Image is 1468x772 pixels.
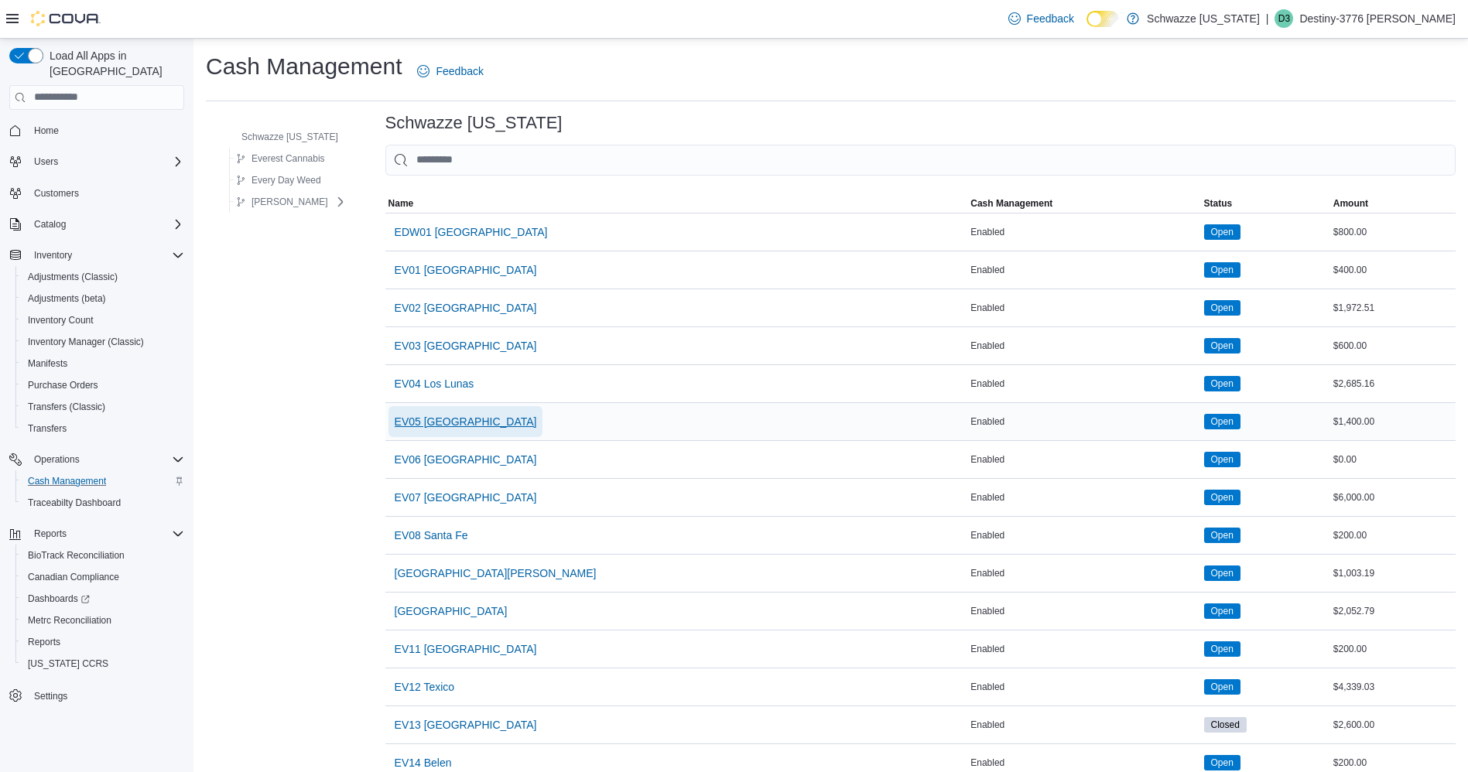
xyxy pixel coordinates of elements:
[34,187,79,200] span: Customers
[22,654,115,673] a: [US_STATE] CCRS
[388,197,414,210] span: Name
[1204,338,1240,354] span: Open
[395,717,537,733] span: EV13 [GEOGRAPHIC_DATA]
[1330,488,1456,507] div: $6,000.00
[22,611,118,630] a: Metrc Reconciliation
[22,472,112,490] a: Cash Management
[28,549,125,562] span: BioTrack Reconciliation
[43,48,184,79] span: Load All Apps in [GEOGRAPHIC_DATA]
[9,113,184,747] nav: Complex example
[15,492,190,514] button: Traceabilty Dashboard
[15,653,190,675] button: [US_STATE] CCRS
[22,633,184,651] span: Reports
[22,289,184,308] span: Adjustments (beta)
[967,450,1200,469] div: Enabled
[1211,453,1234,466] span: Open
[206,51,402,82] h1: Cash Management
[28,422,67,435] span: Transfers
[22,589,184,608] span: Dashboards
[395,755,452,770] span: EV14 Belen
[395,565,597,581] span: [GEOGRAPHIC_DATA][PERSON_NAME]
[3,523,190,545] button: Reports
[395,528,468,543] span: EV08 Santa Fe
[1330,261,1456,279] div: $400.00
[388,217,554,248] button: EDW01 [GEOGRAPHIC_DATA]
[1330,223,1456,241] div: $800.00
[22,654,184,673] span: Washington CCRS
[28,336,144,348] span: Inventory Manager (Classic)
[28,658,108,670] span: [US_STATE] CCRS
[1204,603,1240,619] span: Open
[22,494,127,512] a: Traceabilty Dashboard
[967,526,1200,545] div: Enabled
[967,678,1200,696] div: Enabled
[3,151,190,173] button: Users
[28,636,60,648] span: Reports
[395,679,455,695] span: EV12 Texico
[395,641,537,657] span: EV11 [GEOGRAPHIC_DATA]
[1204,262,1240,278] span: Open
[1204,452,1240,467] span: Open
[1204,224,1240,240] span: Open
[34,690,67,702] span: Settings
[967,336,1200,355] div: Enabled
[28,271,118,283] span: Adjustments (Classic)
[388,406,543,437] button: EV05 [GEOGRAPHIC_DATA]
[1330,716,1456,734] div: $2,600.00
[967,299,1200,317] div: Enabled
[1204,376,1240,391] span: Open
[28,571,119,583] span: Canadian Compliance
[1204,679,1240,695] span: Open
[28,152,184,171] span: Users
[22,333,150,351] a: Inventory Manager (Classic)
[28,687,74,705] a: Settings
[28,183,184,203] span: Customers
[1275,9,1293,28] div: Destiny-3776 Herrera
[967,716,1200,734] div: Enabled
[1211,377,1234,391] span: Open
[388,671,461,702] button: EV12 Texico
[385,194,968,213] button: Name
[1086,27,1087,28] span: Dark Mode
[22,268,184,286] span: Adjustments (Classic)
[3,119,190,142] button: Home
[22,472,184,490] span: Cash Management
[436,63,483,79] span: Feedback
[388,330,543,361] button: EV03 [GEOGRAPHIC_DATA]
[22,311,100,330] a: Inventory Count
[967,261,1200,279] div: Enabled
[22,633,67,651] a: Reports
[1330,299,1456,317] div: $1,972.51
[22,268,124,286] a: Adjustments (Classic)
[28,450,184,469] span: Operations
[967,640,1200,658] div: Enabled
[15,288,190,309] button: Adjustments (beta)
[1211,718,1240,732] span: Closed
[22,546,184,565] span: BioTrack Reconciliation
[1086,11,1119,27] input: Dark Mode
[3,449,190,470] button: Operations
[1211,301,1234,315] span: Open
[1330,640,1456,658] div: $200.00
[1211,566,1234,580] span: Open
[1211,680,1234,694] span: Open
[1002,3,1080,34] a: Feedback
[1201,194,1330,213] button: Status
[1211,528,1234,542] span: Open
[22,546,131,565] a: BioTrack Reconciliation
[28,497,121,509] span: Traceabilty Dashboard
[388,709,543,740] button: EV13 [GEOGRAPHIC_DATA]
[1330,602,1456,620] div: $2,052.79
[1027,11,1074,26] span: Feedback
[22,419,73,438] a: Transfers
[34,453,80,466] span: Operations
[388,634,543,664] button: EV11 [GEOGRAPHIC_DATA]
[22,354,74,373] a: Manifests
[967,412,1200,431] div: Enabled
[28,292,106,305] span: Adjustments (beta)
[967,753,1200,772] div: Enabled
[28,524,184,543] span: Reports
[3,684,190,706] button: Settings
[1330,450,1456,469] div: $0.00
[1204,641,1240,657] span: Open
